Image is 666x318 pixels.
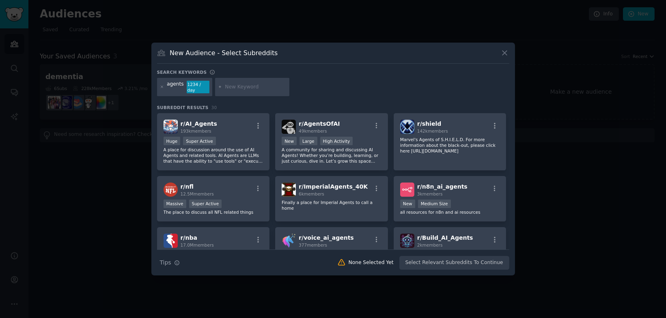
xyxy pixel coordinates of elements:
[282,234,296,248] img: voice_ai_agents
[181,129,211,133] span: 193k members
[164,183,178,197] img: nfl
[157,69,207,75] h3: Search keywords
[225,84,287,91] input: New Keyword
[164,200,186,208] div: Massive
[299,120,340,127] span: r/ AgentsOfAI
[400,183,414,197] img: n8n_ai_agents
[157,105,209,110] span: Subreddit Results
[400,234,414,248] img: Build_AI_Agents
[157,256,183,270] button: Tips
[164,137,181,145] div: Huge
[282,147,381,164] p: A community for sharing and discussing AI Agents! Whether you’re building, learning, or just curi...
[170,49,278,57] h3: New Audience - Select Subreddits
[181,120,217,127] span: r/ AI_Agents
[211,105,217,110] span: 30
[181,234,197,241] span: r/ nba
[349,259,394,266] div: None Selected Yet
[181,191,214,196] span: 12.5M members
[181,243,214,247] span: 17.0M members
[187,81,209,94] div: 1234 / day
[417,191,443,196] span: 3k members
[418,200,451,208] div: Medium Size
[299,243,327,247] span: 377 members
[417,243,443,247] span: 2k members
[400,120,414,134] img: shield
[189,200,222,208] div: Super Active
[400,137,500,154] p: Marvel's Agents of S.H.I.E.L.D. For more information about the black-out, please click here [URL]...
[164,234,178,248] img: nba
[299,234,354,241] span: r/ voice_ai_agents
[164,147,263,164] p: A place for discussion around the use of AI Agents and related tools. AI Agents are LLMs that hav...
[320,137,353,145] div: High Activity
[282,183,296,197] img: ImperialAgents_40K
[164,120,178,134] img: AI_Agents
[299,129,327,133] span: 49k members
[160,258,171,267] span: Tips
[417,129,448,133] span: 142k members
[181,183,194,190] span: r/ nfl
[300,137,317,145] div: Large
[282,137,297,145] div: New
[299,191,324,196] span: 6k members
[167,81,184,94] div: agents
[417,120,441,127] span: r/ shield
[400,200,415,208] div: New
[400,209,500,215] p: all resources for n8n and ai resources
[417,234,473,241] span: r/ Build_AI_Agents
[417,183,468,190] span: r/ n8n_ai_agents
[164,209,263,215] p: The place to discuss all NFL related things
[183,137,216,145] div: Super Active
[282,120,296,134] img: AgentsOfAI
[282,200,381,211] p: Finally a place for Imperial Agents to call a home
[299,183,368,190] span: r/ ImperialAgents_40K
